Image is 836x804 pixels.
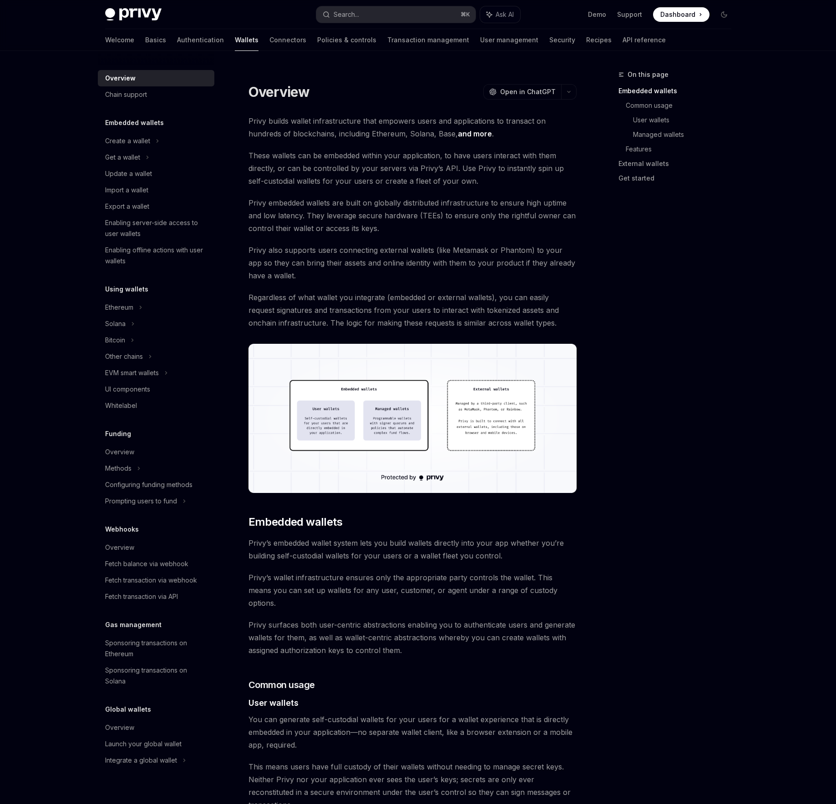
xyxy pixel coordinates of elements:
[98,588,214,605] a: Fetch transaction via API
[248,115,577,140] span: Privy builds wallet infrastructure that empowers users and applications to transact on hundreds o...
[105,542,134,553] div: Overview
[98,719,214,736] a: Overview
[105,367,159,378] div: EVM smart wallets
[105,245,209,266] div: Enabling offline actions with user wallets
[105,136,150,146] div: Create a wallet
[105,400,137,411] div: Whitelabel
[618,84,739,98] a: Embedded wallets
[105,89,147,100] div: Chain support
[105,447,134,457] div: Overview
[98,736,214,752] a: Launch your global wallet
[105,168,152,179] div: Update a wallet
[105,73,136,84] div: Overview
[653,7,709,22] a: Dashboard
[98,242,214,269] a: Enabling offline actions with user wallets
[480,29,538,51] a: User management
[105,318,126,329] div: Solana
[248,84,310,100] h1: Overview
[387,29,469,51] a: Transaction management
[98,70,214,86] a: Overview
[105,496,177,507] div: Prompting users to fund
[623,29,666,51] a: API reference
[586,29,612,51] a: Recipes
[98,182,214,198] a: Import a wallet
[105,755,177,766] div: Integrate a global wallet
[248,244,577,282] span: Privy also supports users connecting external wallets (like Metamask or Phantom) to your app so t...
[98,166,214,182] a: Update a wallet
[98,662,214,689] a: Sponsoring transactions on Solana
[235,29,258,51] a: Wallets
[248,291,577,329] span: Regardless of what wallet you integrate (embedded or external wallets), you can easily request si...
[618,171,739,186] a: Get started
[105,185,148,196] div: Import a wallet
[105,739,182,749] div: Launch your global wallet
[617,10,642,19] a: Support
[105,558,188,569] div: Fetch balance via webhook
[480,6,520,23] button: Ask AI
[105,284,148,295] h5: Using wallets
[248,537,577,562] span: Privy’s embedded wallet system lets you build wallets directly into your app whether you’re build...
[98,477,214,493] a: Configuring funding methods
[105,638,209,659] div: Sponsoring transactions on Ethereum
[458,129,492,139] a: and more
[248,678,315,691] span: Common usage
[105,722,134,733] div: Overview
[105,479,193,490] div: Configuring funding methods
[496,10,514,19] span: Ask AI
[98,635,214,662] a: Sponsoring transactions on Ethereum
[105,302,133,313] div: Ethereum
[626,98,739,113] a: Common usage
[500,87,556,96] span: Open in ChatGPT
[98,539,214,556] a: Overview
[105,704,151,715] h5: Global wallets
[660,10,695,19] span: Dashboard
[334,9,359,20] div: Search...
[105,217,209,239] div: Enabling server-side access to user wallets
[633,127,739,142] a: Managed wallets
[105,201,149,212] div: Export a wallet
[105,463,132,474] div: Methods
[98,397,214,414] a: Whitelabel
[248,196,577,235] span: Privy embedded wallets are built on globally distributed infrastructure to ensure high uptime and...
[105,575,197,586] div: Fetch transaction via webhook
[177,29,224,51] a: Authentication
[626,142,739,156] a: Features
[105,8,162,21] img: dark logo
[248,618,577,657] span: Privy surfaces both user-centric abstractions enabling you to authenticate users and generate wal...
[317,29,376,51] a: Policies & controls
[98,572,214,588] a: Fetch transaction via webhook
[105,152,140,163] div: Get a wallet
[549,29,575,51] a: Security
[248,344,577,493] img: images/walletoverview.png
[461,11,470,18] span: ⌘ K
[105,619,162,630] h5: Gas management
[717,7,731,22] button: Toggle dark mode
[98,198,214,215] a: Export a wallet
[98,381,214,397] a: UI components
[248,571,577,609] span: Privy’s wallet infrastructure ensures only the appropriate party controls the wallet. This means ...
[248,697,299,709] span: User wallets
[248,149,577,187] span: These wallets can be embedded within your application, to have users interact with them directly,...
[269,29,306,51] a: Connectors
[628,69,669,80] span: On this page
[105,665,209,687] div: Sponsoring transactions on Solana
[105,591,178,602] div: Fetch transaction via API
[145,29,166,51] a: Basics
[105,428,131,439] h5: Funding
[105,117,164,128] h5: Embedded wallets
[316,6,476,23] button: Search...⌘K
[633,113,739,127] a: User wallets
[105,351,143,362] div: Other chains
[105,335,125,346] div: Bitcoin
[248,515,342,529] span: Embedded wallets
[248,713,577,751] span: You can generate self-custodial wallets for your users for a wallet experience that is directly e...
[98,215,214,242] a: Enabling server-side access to user wallets
[105,384,150,395] div: UI components
[618,156,739,171] a: External wallets
[105,29,134,51] a: Welcome
[588,10,606,19] a: Demo
[98,86,214,103] a: Chain support
[483,84,561,100] button: Open in ChatGPT
[98,444,214,460] a: Overview
[98,556,214,572] a: Fetch balance via webhook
